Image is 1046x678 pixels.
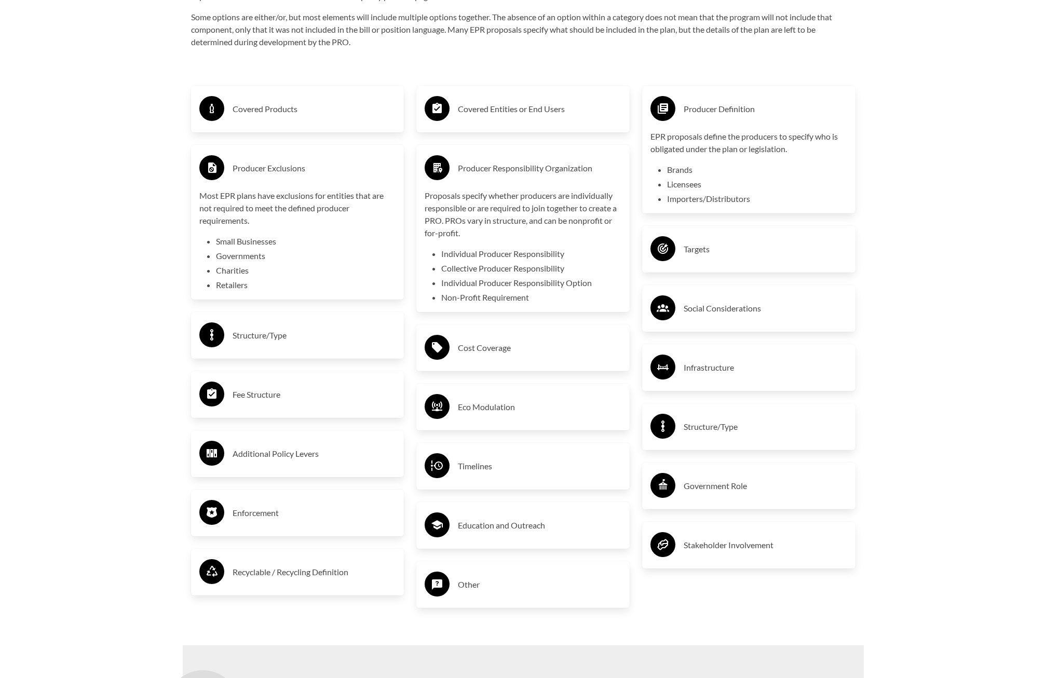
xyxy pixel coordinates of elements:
[233,327,396,344] h3: Structure/Type
[441,277,621,289] li: Individual Producer Responsibility Option
[458,160,621,177] h3: Producer Responsibility Organization
[684,300,847,317] h3: Social Considerations
[684,537,847,553] h3: Stakeholder Involvement
[684,241,847,257] h3: Targets
[458,340,621,356] h3: Cost Coverage
[667,193,847,205] li: Importers/Distributors
[441,291,621,304] li: Non-Profit Requirement
[650,130,847,155] p: EPR proposals define the producers to specify who is obligated under the plan or legislation.
[199,189,396,227] p: Most EPR plans have exclusions for entities that are not required to meet the defined producer re...
[684,418,847,435] h3: Structure/Type
[441,262,621,275] li: Collective Producer Responsibility
[667,164,847,176] li: Brands
[684,359,847,376] h3: Infrastructure
[233,101,396,117] h3: Covered Products
[233,445,396,462] h3: Additional Policy Levers
[216,235,396,248] li: Small Businesses
[441,248,621,260] li: Individual Producer Responsibility
[233,564,396,580] h3: Recyclable / Recycling Definition
[191,11,855,48] p: Some options are either/or, but most elements will include multiple options together. The absence...
[458,517,621,534] h3: Education and Outreach
[425,189,621,239] p: Proposals specify whether producers are individually responsible or are required to join together...
[684,478,847,494] h3: Government Role
[458,399,621,415] h3: Eco Modulation
[458,576,621,593] h3: Other
[216,250,396,262] li: Governments
[216,279,396,291] li: Retailers
[667,178,847,191] li: Licensees
[458,458,621,474] h3: Timelines
[233,505,396,521] h3: Enforcement
[233,386,396,403] h3: Fee Structure
[216,264,396,277] li: Charities
[684,101,847,117] h3: Producer Definition
[233,160,396,177] h3: Producer Exclusions
[458,101,621,117] h3: Covered Entities or End Users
